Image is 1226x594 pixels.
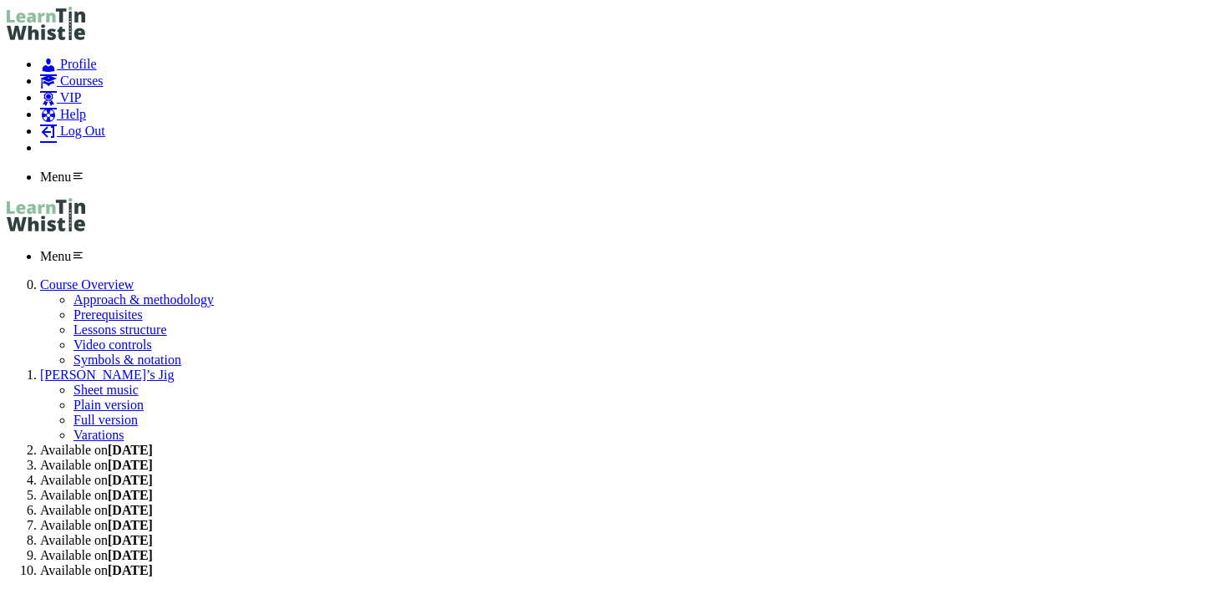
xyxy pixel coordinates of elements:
a: Symbols & notation [73,353,181,367]
span: Courses [60,74,104,88]
a: [PERSON_NAME]’s Jig [40,368,174,382]
strong: [DATE] [108,458,153,472]
a: Profile [40,57,97,71]
a: Courses [40,74,104,88]
a: LearnTinWhistle.com [7,220,85,234]
strong: [DATE] [108,563,153,577]
span: Available on [40,548,153,562]
a: LearnTinWhistle.com [7,28,85,43]
a: Plain version [73,398,144,412]
strong: [DATE] [108,533,153,547]
a: Varations [73,428,124,442]
a: Course Overview [40,277,134,292]
strong: [DATE] [108,473,153,487]
span: Help [60,107,86,121]
a: Sheet music [73,383,139,397]
span: Available on [40,563,153,577]
span: Available on [40,533,153,547]
strong: [DATE] [108,488,153,502]
span: Log Out [60,124,105,138]
img: LearnTinWhistle.com [7,198,85,231]
a: Approach & methodology [73,292,214,307]
a: Log Out [40,124,105,138]
span: VIP [60,90,82,104]
span: Available on [40,503,153,517]
span: Menu [40,170,71,184]
span: Menu [40,249,71,263]
a: Help [40,107,86,121]
strong: [DATE] [108,518,153,532]
span: Profile [60,57,97,71]
span: Available on [40,488,153,502]
span: Available on [40,443,153,457]
strong: [DATE] [108,443,153,457]
span: Available on [40,458,153,472]
a: Full version [73,413,138,427]
img: LearnTinWhistle.com [7,7,85,40]
strong: [DATE] [108,548,153,562]
a: Prerequisites [73,307,143,322]
strong: [DATE] [108,503,153,517]
a: VIP [40,90,82,104]
span: Available on [40,473,153,487]
span: Available on [40,518,153,532]
a: Lessons structure [73,322,167,337]
a: Video controls [73,338,152,352]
